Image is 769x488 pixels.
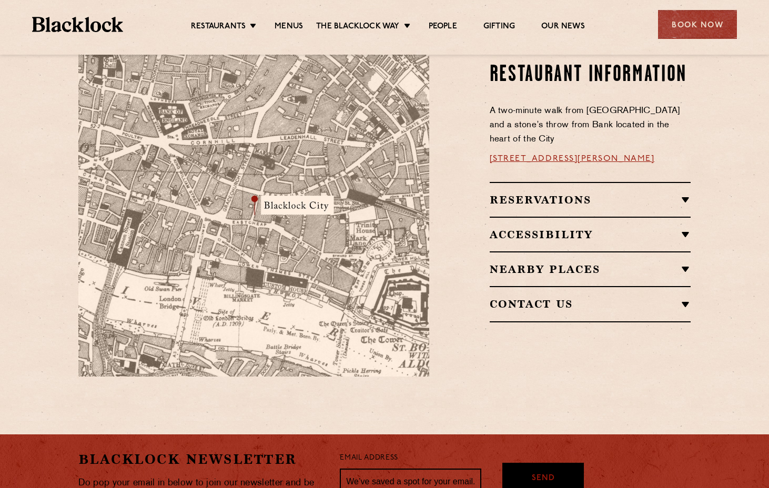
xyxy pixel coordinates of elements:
[658,10,737,39] div: Book Now
[490,194,691,206] h2: Reservations
[490,104,691,147] p: A two-minute walk from [GEOGRAPHIC_DATA] and a stone’s throw from Bank located in the heart of th...
[490,263,691,276] h2: Nearby Places
[532,473,555,485] span: Send
[316,279,463,377] img: svg%3E
[490,62,691,88] h2: Restaurant Information
[483,22,515,33] a: Gifting
[275,22,303,33] a: Menus
[191,22,246,33] a: Restaurants
[490,155,655,163] a: [STREET_ADDRESS][PERSON_NAME]
[78,450,325,469] h2: Blacklock Newsletter
[32,17,123,32] img: BL_Textured_Logo-footer-cropped.svg
[541,22,585,33] a: Our News
[429,22,457,33] a: People
[490,228,691,241] h2: Accessibility
[316,22,399,33] a: The Blacklock Way
[490,298,691,310] h2: Contact Us
[340,452,398,464] label: Email Address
